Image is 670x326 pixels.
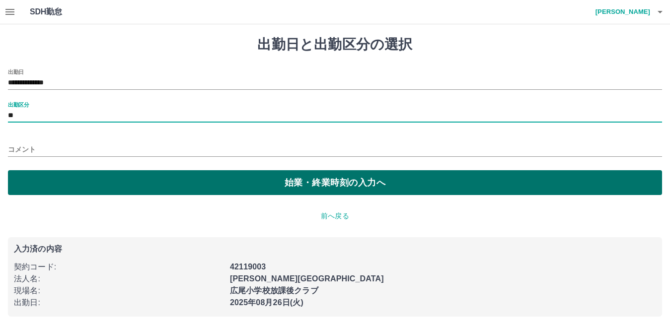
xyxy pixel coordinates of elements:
[8,36,662,53] h1: 出勤日と出勤区分の選択
[8,101,29,108] label: 出勤区分
[14,297,224,309] p: 出勤日 :
[8,68,24,75] label: 出勤日
[14,261,224,273] p: 契約コード :
[230,286,318,295] b: 広尾小学校放課後クラブ
[8,211,662,221] p: 前へ戻る
[230,274,384,283] b: [PERSON_NAME][GEOGRAPHIC_DATA]
[14,285,224,297] p: 現場名 :
[14,245,656,253] p: 入力済の内容
[230,262,266,271] b: 42119003
[8,170,662,195] button: 始業・終業時刻の入力へ
[14,273,224,285] p: 法人名 :
[230,298,303,307] b: 2025年08月26日(火)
